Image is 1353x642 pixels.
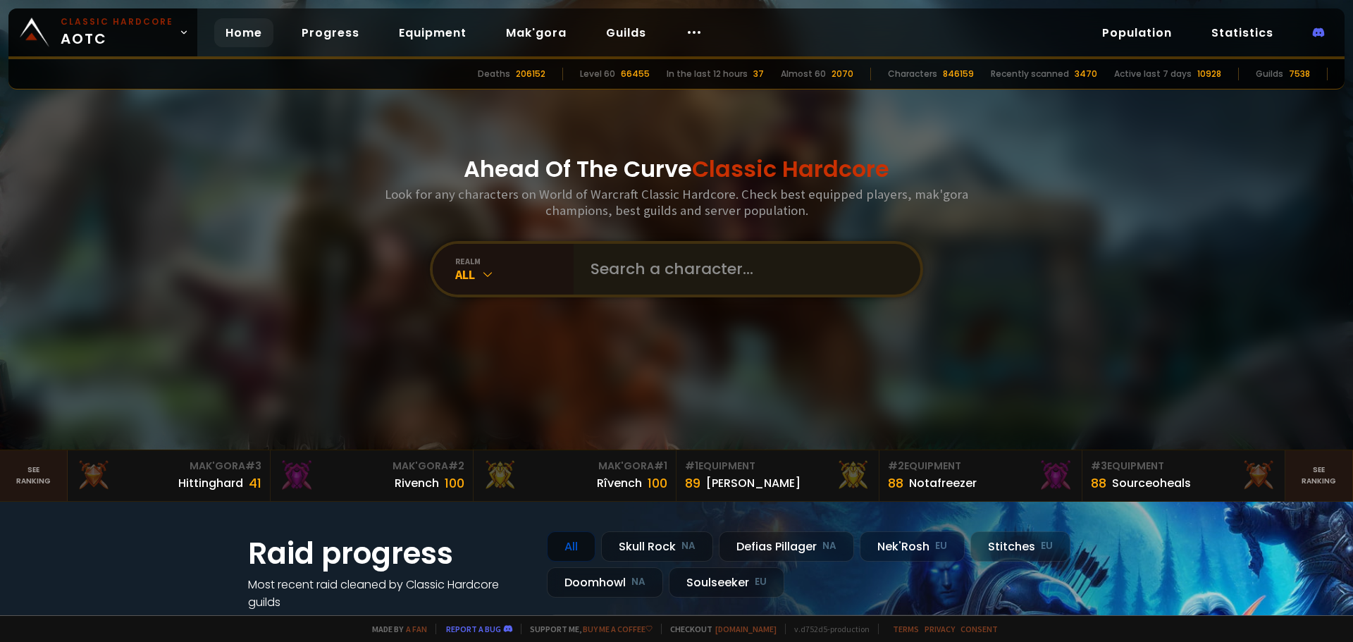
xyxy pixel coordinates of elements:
[178,474,243,492] div: Hittinghard
[495,18,578,47] a: Mak'gora
[406,624,427,634] a: a fan
[446,624,501,634] a: Report a bug
[860,531,965,562] div: Nek'Rosh
[388,18,478,47] a: Equipment
[888,474,903,493] div: 88
[960,624,998,634] a: Consent
[1200,18,1285,47] a: Statistics
[925,624,955,634] a: Privacy
[547,567,663,598] div: Doomhowl
[248,531,530,576] h1: Raid progress
[715,624,777,634] a: [DOMAIN_NAME]
[290,18,371,47] a: Progress
[61,16,173,28] small: Classic Hardcore
[654,459,667,473] span: # 1
[582,244,903,295] input: Search a character...
[943,68,974,80] div: 846159
[1091,459,1107,473] span: # 3
[214,18,273,47] a: Home
[669,567,784,598] div: Soulseeker
[395,474,439,492] div: Rivench
[909,474,977,492] div: Notafreezer
[580,68,615,80] div: Level 60
[1289,68,1310,80] div: 7538
[879,450,1082,501] a: #2Equipment88Notafreezer
[753,68,764,80] div: 37
[631,575,645,589] small: NA
[685,459,870,474] div: Equipment
[685,459,698,473] span: # 1
[379,186,974,218] h3: Look for any characters on World of Warcraft Classic Hardcore. Check best equipped players, mak'g...
[970,531,1070,562] div: Stitches
[76,459,261,474] div: Mak'Gora
[1041,539,1053,553] small: EU
[455,256,574,266] div: realm
[455,266,574,283] div: All
[888,459,1073,474] div: Equipment
[445,474,464,493] div: 100
[893,624,919,634] a: Terms
[1091,18,1183,47] a: Population
[478,68,510,80] div: Deaths
[1112,474,1191,492] div: Sourceoheals
[248,576,530,611] h4: Most recent raid cleaned by Classic Hardcore guilds
[271,450,474,501] a: Mak'Gora#2Rivench100
[1114,68,1192,80] div: Active last 7 days
[692,153,889,185] span: Classic Hardcore
[888,68,937,80] div: Characters
[755,575,767,589] small: EU
[521,624,653,634] span: Support me,
[685,474,700,493] div: 89
[661,624,777,634] span: Checkout
[279,459,464,474] div: Mak'Gora
[676,450,879,501] a: #1Equipment89[PERSON_NAME]
[1082,450,1285,501] a: #3Equipment88Sourceoheals
[1091,474,1106,493] div: 88
[1091,459,1276,474] div: Equipment
[61,16,173,49] span: AOTC
[583,624,653,634] a: Buy me a coffee
[482,459,667,474] div: Mak'Gora
[888,459,904,473] span: # 2
[648,474,667,493] div: 100
[822,539,836,553] small: NA
[249,474,261,493] div: 41
[706,474,801,492] div: [PERSON_NAME]
[785,624,870,634] span: v. d752d5 - production
[1285,450,1353,501] a: Seeranking
[681,539,696,553] small: NA
[474,450,676,501] a: Mak'Gora#1Rîvench100
[832,68,853,80] div: 2070
[364,624,427,634] span: Made by
[8,8,197,56] a: Classic HardcoreAOTC
[621,68,650,80] div: 66455
[245,459,261,473] span: # 3
[68,450,271,501] a: Mak'Gora#3Hittinghard41
[601,531,713,562] div: Skull Rock
[547,531,595,562] div: All
[719,531,854,562] div: Defias Pillager
[991,68,1069,80] div: Recently scanned
[595,18,657,47] a: Guilds
[667,68,748,80] div: In the last 12 hours
[781,68,826,80] div: Almost 60
[935,539,947,553] small: EU
[1075,68,1097,80] div: 3470
[248,612,340,628] a: See all progress
[1197,68,1221,80] div: 10928
[1256,68,1283,80] div: Guilds
[464,152,889,186] h1: Ahead Of The Curve
[448,459,464,473] span: # 2
[516,68,545,80] div: 206152
[597,474,642,492] div: Rîvench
